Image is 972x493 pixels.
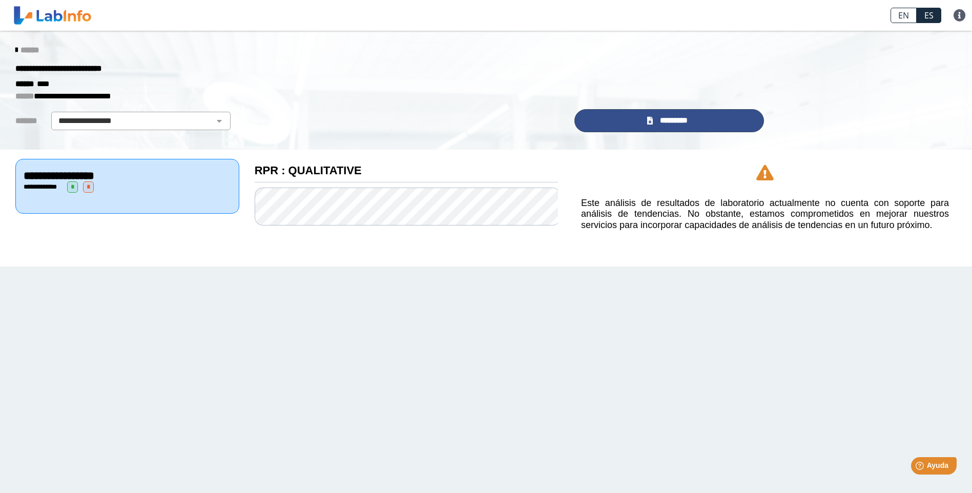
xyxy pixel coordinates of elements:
b: RPR : QUALITATIVE [255,164,362,177]
h5: Este análisis de resultados de laboratorio actualmente no cuenta con soporte para análisis de ten... [581,198,949,231]
a: ES [917,8,941,23]
iframe: Help widget launcher [881,453,961,482]
a: EN [891,8,917,23]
